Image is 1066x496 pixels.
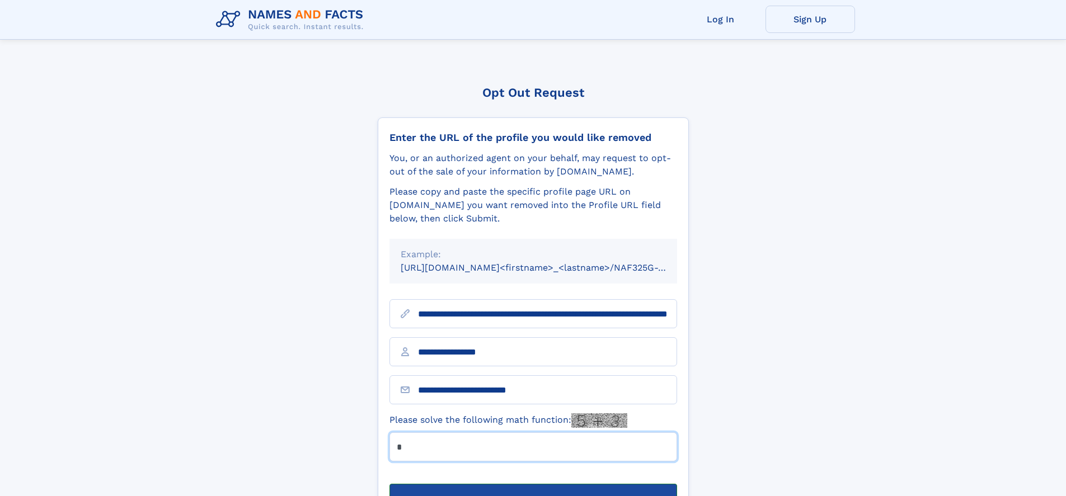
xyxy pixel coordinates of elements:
[389,131,677,144] div: Enter the URL of the profile you would like removed
[389,152,677,178] div: You, or an authorized agent on your behalf, may request to opt-out of the sale of your informatio...
[378,86,689,100] div: Opt Out Request
[389,413,627,428] label: Please solve the following math function:
[676,6,766,33] a: Log In
[766,6,855,33] a: Sign Up
[389,185,677,225] div: Please copy and paste the specific profile page URL on [DOMAIN_NAME] you want removed into the Pr...
[212,4,373,35] img: Logo Names and Facts
[401,248,666,261] div: Example:
[401,262,698,273] small: [URL][DOMAIN_NAME]<firstname>_<lastname>/NAF325G-xxxxxxxx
